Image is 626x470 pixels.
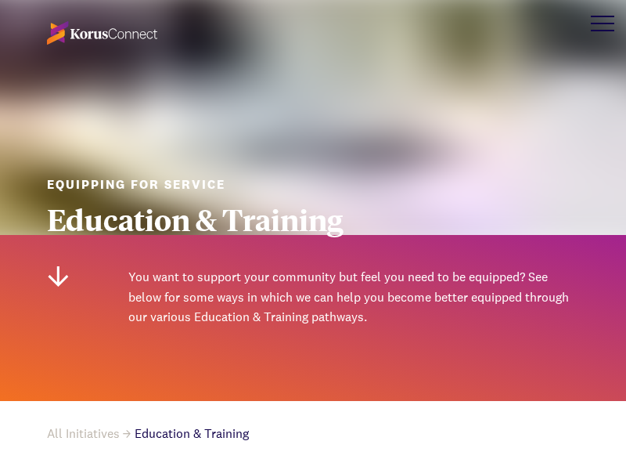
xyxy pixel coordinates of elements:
[47,21,157,45] img: korus-connect%2F70fc4767-4e77-47d7-a16a-dd1598af5252_logo-reverse.svg
[47,176,579,193] h1: Equipping for Service
[47,203,579,236] div: Education & Training
[47,425,135,442] a: All Initiatives
[128,267,579,327] p: You want to support your community but feel you need to be equipped? See below for some ways in w...
[135,425,249,442] span: Education & Training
